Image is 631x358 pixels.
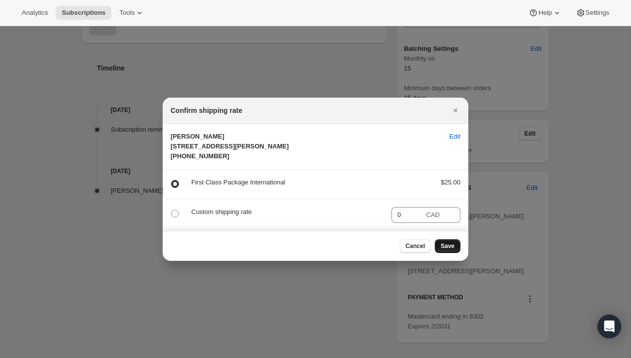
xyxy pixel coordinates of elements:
[426,211,440,218] span: CAD
[523,6,567,20] button: Help
[171,133,289,160] span: [PERSON_NAME] [STREET_ADDRESS][PERSON_NAME] [PHONE_NUMBER]
[586,9,609,17] span: Settings
[435,239,460,253] button: Save
[16,6,54,20] button: Analytics
[597,315,621,338] div: Open Intercom Messenger
[449,104,462,117] button: Close
[400,239,431,253] button: Cancel
[56,6,111,20] button: Subscriptions
[570,6,615,20] button: Settings
[171,106,242,115] h2: Confirm shipping rate
[538,9,552,17] span: Help
[62,9,105,17] span: Subscriptions
[191,178,425,187] p: First Class Package International
[406,242,425,250] span: Cancel
[441,242,455,250] span: Save
[22,9,48,17] span: Analytics
[450,132,460,142] span: Edit
[441,179,460,186] span: $25.00
[444,129,466,144] button: Edit
[191,207,384,217] p: Custom shipping rate
[119,9,135,17] span: Tools
[113,6,150,20] button: Tools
